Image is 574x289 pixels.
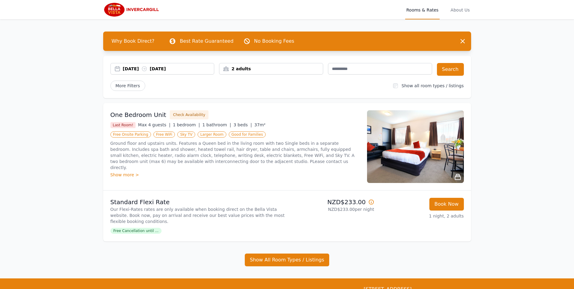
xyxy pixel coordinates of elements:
[110,206,285,224] p: Our Flexi-Rates rates are only available when booking direct on the Bella Vista website. Book now...
[245,254,330,266] button: Show All Room Types / Listings
[103,2,162,17] img: Bella Vista Invercargill
[219,66,323,72] div: 2 adults
[177,131,195,138] span: Sky TV
[110,198,285,206] p: Standard Flexi Rate
[379,213,464,219] p: 1 night, 2 adults
[107,35,159,47] span: Why Book Direct?
[437,63,464,76] button: Search
[254,122,265,127] span: 37m²
[402,83,464,88] label: Show all room types / listings
[180,38,233,45] p: Best Rate Guaranteed
[229,131,266,138] span: Good for Families
[254,38,294,45] p: No Booking Fees
[290,206,374,212] p: NZD$233.00 per night
[234,122,252,127] span: 3 beds |
[110,111,166,119] h3: One Bedroom Unit
[138,122,170,127] span: Max 4 guests |
[198,131,226,138] span: Larger Room
[170,110,208,119] button: Check Availability
[110,140,360,171] p: Ground floor and upstairs units. Features a Queen bed in the living room with two Single beds in ...
[153,131,175,138] span: Free WiFi
[110,131,151,138] span: Free Onsite Parking
[110,172,360,178] div: Show more >
[123,66,214,72] div: [DATE] [DATE]
[110,228,162,234] span: Free Cancellation until ...
[173,122,200,127] span: 1 bedroom |
[429,198,464,211] button: Book Now
[110,81,145,91] span: More Filters
[290,198,374,206] p: NZD$233.00
[202,122,231,127] span: 1 bathroom |
[110,122,136,128] span: Last Room!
